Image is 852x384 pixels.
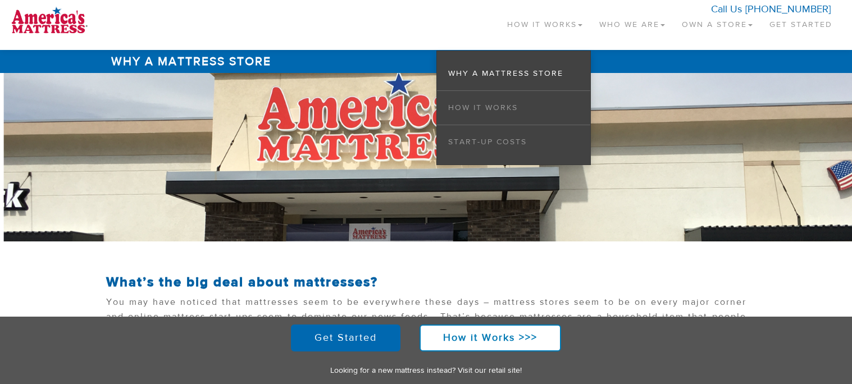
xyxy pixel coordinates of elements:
a: Start-up Costs [448,137,527,147]
a: Looking for a new mattress instead? Visit our retail site! [330,365,522,376]
a: How it Works [448,103,518,113]
a: Own a Store [673,6,761,39]
a: How It Works [499,6,591,39]
a: How it Works >>> [420,324,561,351]
a: Get Started [761,6,841,39]
a: [PHONE_NUMBER] [745,3,831,16]
strong: How it Works >>> [443,331,537,344]
a: Who We Are [591,6,673,39]
span: Call Us [711,3,742,16]
h1: Why a Mattress Store [106,50,746,73]
img: logo [11,6,88,34]
a: Get Started [291,324,400,351]
h2: What’s the big deal about mattresses? [106,275,746,290]
a: Why a Mattress Store [448,68,563,79]
p: You may have noticed that mattresses seem to be everywhere these days – mattress stores seem to b... [106,295,746,344]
